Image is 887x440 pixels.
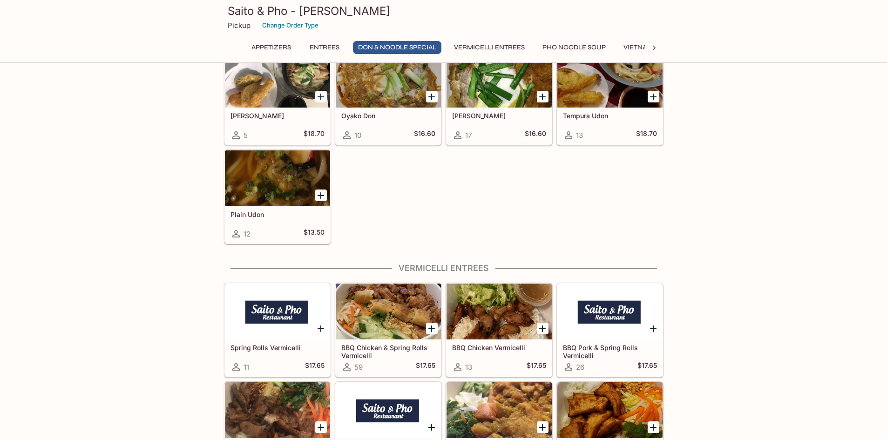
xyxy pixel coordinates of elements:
h5: $18.70 [636,129,657,141]
h5: $16.60 [414,129,435,141]
div: Oyako Don [336,52,441,108]
button: Add BBQ Chicken & Spring Rolls Vermicelli [426,323,438,334]
div: Lemongrass Chicken Vermicelli [336,382,441,438]
button: Add BBQ Chicken Vermicelli [537,323,548,334]
h5: Tempura Udon [563,112,657,120]
a: BBQ Chicken & Spring Rolls Vermicelli59$17.65 [335,283,441,377]
a: Spring Rolls Vermicelli11$17.65 [224,283,331,377]
a: Oyako Don10$16.60 [335,51,441,145]
button: Appetizers [246,41,296,54]
span: 17 [465,131,472,140]
h5: $17.65 [416,361,435,372]
a: BBQ Chicken Vermicelli13$17.65 [446,283,552,377]
h5: $13.50 [304,228,325,239]
h4: Vermicelli Entrees [224,263,664,273]
h5: $17.65 [527,361,546,372]
button: Add Lemongrass Chicken Vermicelli [426,421,438,433]
button: Add BBQ Pork & Spring Rolls Vermicelli [648,323,659,334]
h5: $18.70 [304,129,325,141]
a: Tempura Udon13$18.70 [557,51,663,145]
button: Add Tempura Udon [648,91,659,102]
h5: $17.65 [637,361,657,372]
a: BBQ Pork & Spring Rolls Vermicelli26$17.65 [557,283,663,377]
button: Add Oyako Don [426,91,438,102]
span: 10 [354,131,361,140]
span: 5 [244,131,248,140]
div: Spring Rolls Vermicelli [225,284,330,339]
button: Vietnamese Sandwiches [618,41,717,54]
div: Nabeyaki Udon [225,52,330,108]
span: 11 [244,363,249,372]
h3: Saito & Pho - [PERSON_NAME] [228,4,660,18]
button: Add Lemongrass Tofu Vermicelli [648,421,659,433]
a: Plain Udon12$13.50 [224,150,331,244]
h5: BBQ Pork & Spring Rolls Vermicelli [563,344,657,359]
div: BBQ Chicken Vermicelli [447,284,552,339]
div: BBQ Chicken & Spring Rolls Vermicelli [336,284,441,339]
button: Entrees [304,41,345,54]
button: Add BBQ Pork Vermicelli [315,421,327,433]
p: Pickup [228,21,251,30]
div: Lemongrass Chicken & Spring Rolls Vermicelli [447,382,552,438]
h5: Plain Udon [230,210,325,218]
a: [PERSON_NAME]5$18.70 [224,51,331,145]
div: BBQ Pork & Spring Rolls Vermicelli [557,284,663,339]
button: Add Nabeyaki Udon [315,91,327,102]
div: BBQ Pork Vermicelli [225,382,330,438]
h5: Spring Rolls Vermicelli [230,344,325,352]
h5: $16.60 [525,129,546,141]
h5: BBQ Chicken Vermicelli [452,344,546,352]
button: Don & Noodle Special [353,41,441,54]
div: Plain Udon [225,150,330,206]
span: 13 [576,131,583,140]
button: Add Spring Rolls Vermicelli [315,323,327,334]
h5: [PERSON_NAME] [230,112,325,120]
a: [PERSON_NAME]17$16.60 [446,51,552,145]
h5: BBQ Chicken & Spring Rolls Vermicelli [341,344,435,359]
h5: Oyako Don [341,112,435,120]
div: Katsu Don [447,52,552,108]
span: 13 [465,363,472,372]
button: Change Order Type [258,18,323,33]
button: Add Katsu Don [537,91,548,102]
span: 59 [354,363,363,372]
h5: $17.65 [305,361,325,372]
div: Tempura Udon [557,52,663,108]
span: 26 [576,363,584,372]
button: Add Lemongrass Chicken & Spring Rolls Vermicelli [537,421,548,433]
span: 12 [244,230,251,238]
div: Lemongrass Tofu Vermicelli [557,382,663,438]
button: Vermicelli Entrees [449,41,530,54]
button: Add Plain Udon [315,190,327,201]
h5: [PERSON_NAME] [452,112,546,120]
button: Pho Noodle Soup [537,41,611,54]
